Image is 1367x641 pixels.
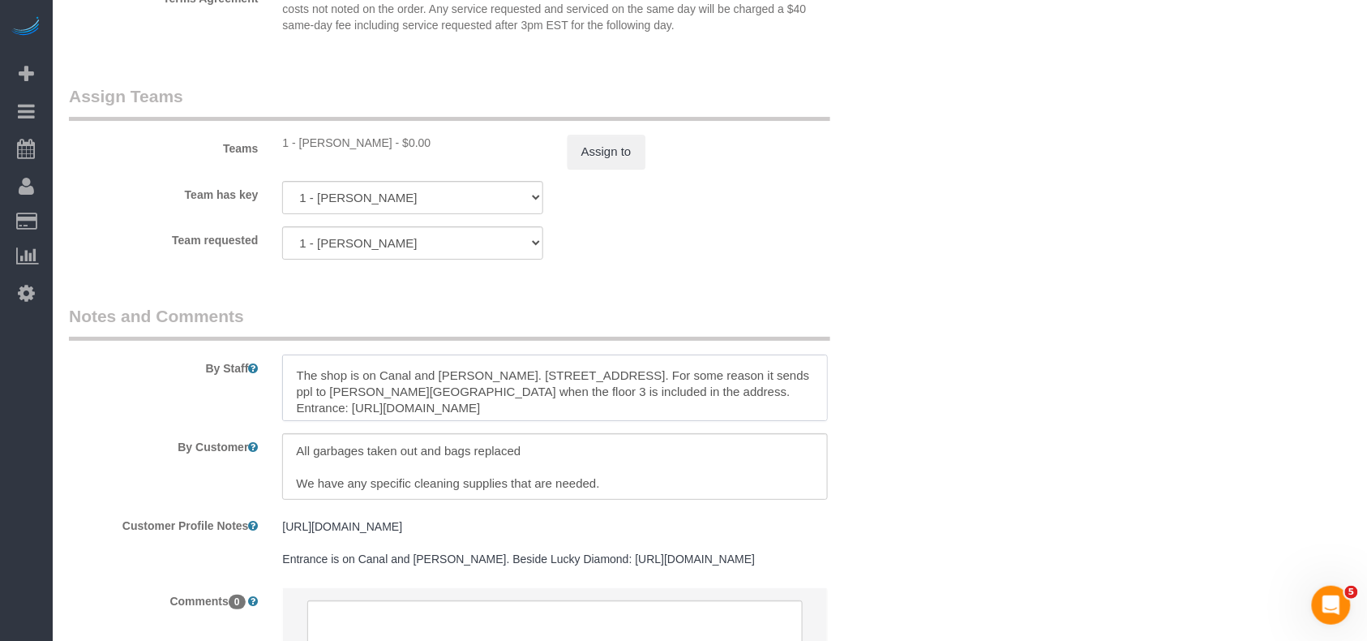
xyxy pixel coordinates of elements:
[57,433,270,455] label: By Customer
[1312,586,1351,625] iframe: Intercom live chat
[10,16,42,39] img: Automaid Logo
[1345,586,1358,599] span: 5
[69,84,830,121] legend: Assign Teams
[69,304,830,341] legend: Notes and Comments
[282,135,542,151] div: 0 hours x $17.00/hour
[282,518,828,567] pre: [URL][DOMAIN_NAME] Entrance is on Canal and [PERSON_NAME]. Beside Lucky Diamond: [URL][DOMAIN_NAME]
[57,181,270,203] label: Team has key
[57,355,270,376] label: By Staff
[57,226,270,248] label: Team requested
[57,587,270,609] label: Comments
[57,512,270,534] label: Customer Profile Notes
[57,135,270,157] label: Teams
[568,135,645,169] button: Assign to
[229,595,246,609] span: 0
